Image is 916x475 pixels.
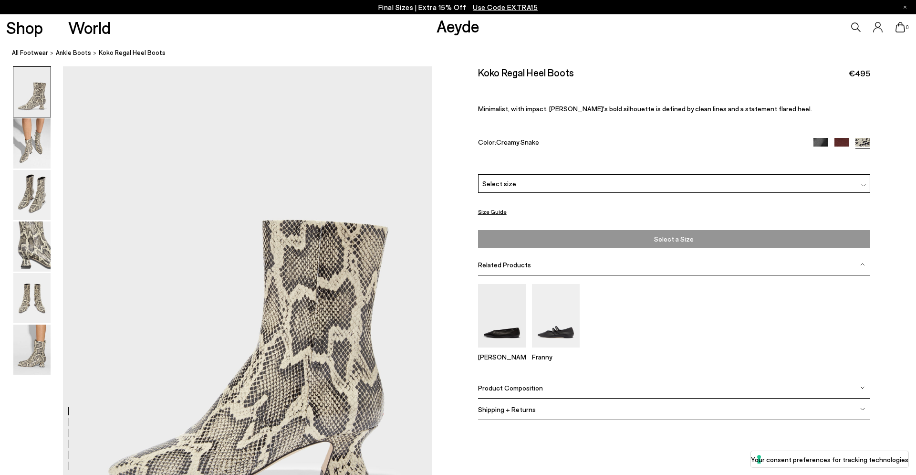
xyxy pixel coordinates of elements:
[532,353,580,361] p: Franny
[481,233,867,245] span: Select a Size
[478,341,526,361] a: Betty Square-Toe Ballet Flats [PERSON_NAME]
[13,273,51,323] img: Koko Regal Heel Boots - Image 5
[860,262,865,267] img: svg%3E
[13,118,51,169] img: Koko Regal Heel Boots - Image 2
[378,1,538,13] p: Final Sizes | Extra 15% Off
[478,66,574,78] h2: Koko Regal Heel Boots
[99,48,166,58] span: Koko Regal Heel Boots
[895,22,905,32] a: 0
[478,230,870,248] button: Select a Size
[478,284,526,348] img: Betty Square-Toe Ballet Flats
[478,138,801,149] div: Color:
[12,48,48,58] a: All Footwear
[478,353,526,361] p: [PERSON_NAME]
[473,3,538,11] span: Navigate to /collections/ss25-final-sizes
[861,183,866,188] img: svg%3E
[56,49,91,56] span: Ankle Boots
[478,384,543,392] span: Product Composition
[437,16,479,36] a: Aeyde
[532,284,580,348] img: Franny Double-Strap Flats
[478,261,531,269] span: Related Products
[905,25,910,30] span: 0
[478,105,870,113] p: Minimalist, with impact. [PERSON_NAME]'s bold silhouette is defined by clean lines and a statemen...
[68,19,111,36] a: World
[751,451,908,467] button: Your consent preferences for tracking technologies
[56,48,91,58] a: Ankle Boots
[482,179,516,189] span: Select size
[532,341,580,361] a: Franny Double-Strap Flats Franny
[849,67,870,79] span: €495
[478,405,536,413] span: Shipping + Returns
[13,67,51,117] img: Koko Regal Heel Boots - Image 1
[860,407,865,412] img: svg%3E
[13,170,51,220] img: Koko Regal Heel Boots - Image 3
[6,19,43,36] a: Shop
[496,138,539,146] span: Creamy Snake
[13,325,51,375] img: Koko Regal Heel Boots - Image 6
[478,206,507,218] button: Size Guide
[751,454,908,464] label: Your consent preferences for tracking technologies
[12,40,916,66] nav: breadcrumb
[13,222,51,272] img: Koko Regal Heel Boots - Image 4
[860,385,865,390] img: svg%3E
